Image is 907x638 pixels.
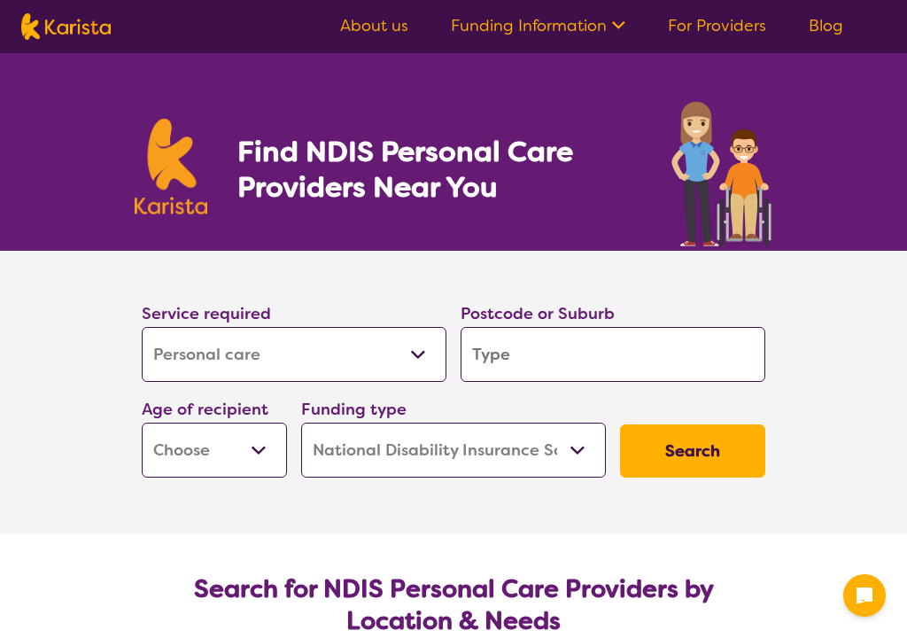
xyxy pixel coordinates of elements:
img: Karista logo [21,13,111,40]
h2: Search for NDIS Personal Care Providers by Location & Needs [156,573,751,637]
a: Blog [809,15,843,36]
a: Funding Information [451,15,625,36]
label: Age of recipient [142,399,268,420]
a: For Providers [668,15,766,36]
label: Funding type [301,399,407,420]
h1: Find NDIS Personal Care Providers Near You [237,134,628,205]
label: Postcode or Suburb [461,303,615,324]
a: About us [340,15,408,36]
img: personal-care [670,96,772,251]
input: Type [461,327,765,382]
img: Karista logo [135,119,207,214]
button: Search [620,424,765,478]
label: Service required [142,303,271,324]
